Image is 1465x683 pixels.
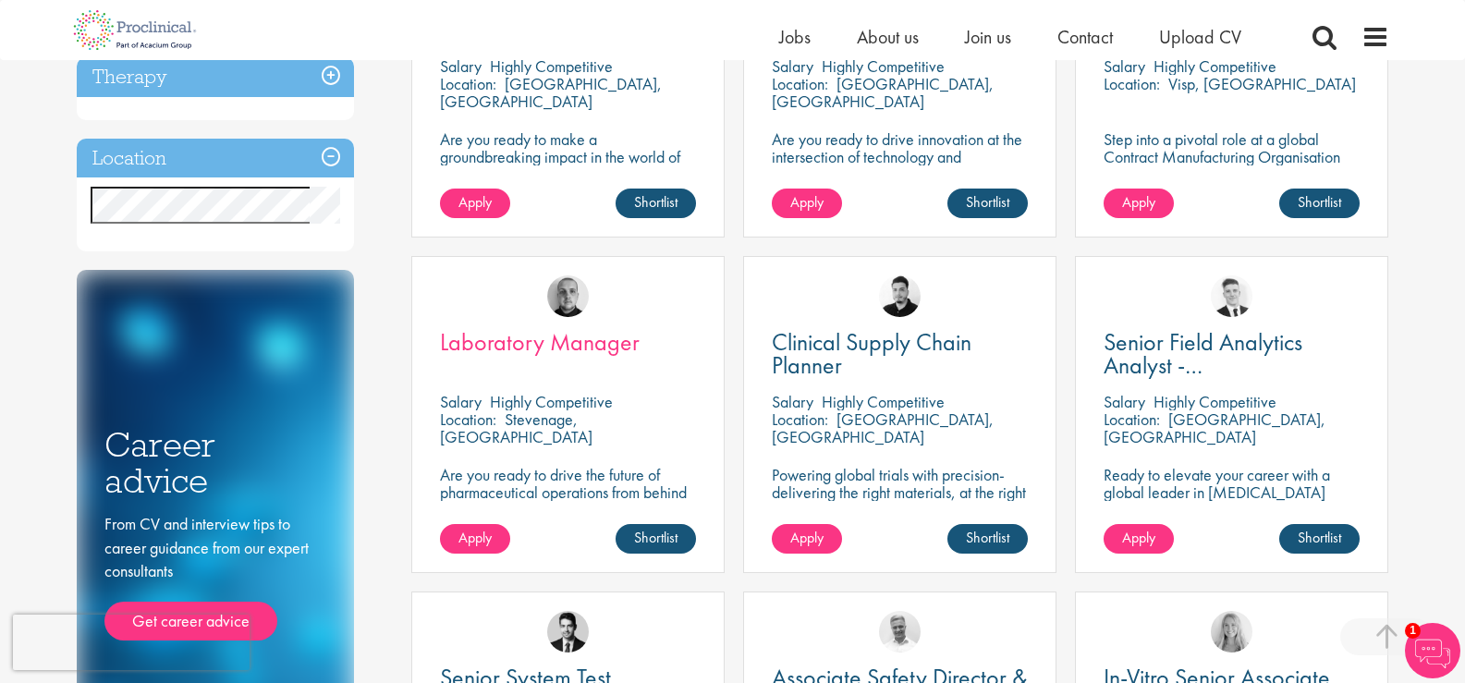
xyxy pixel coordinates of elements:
a: Apply [440,189,510,218]
span: 1 [1405,623,1421,639]
p: Highly Competitive [822,55,945,77]
span: Location: [772,73,828,94]
p: [GEOGRAPHIC_DATA], [GEOGRAPHIC_DATA] [1104,409,1325,447]
span: Location: [1104,73,1160,94]
img: Chatbot [1405,623,1460,678]
p: Highly Competitive [490,391,613,412]
img: Shannon Briggs [1211,611,1252,653]
span: Salary [772,55,813,77]
a: Shortlist [616,189,696,218]
span: Apply [790,528,824,547]
span: Apply [790,192,824,212]
iframe: reCAPTCHA [13,615,250,670]
span: Apply [1122,192,1155,212]
span: Location: [440,73,496,94]
a: Senior Field Analytics Analyst - [GEOGRAPHIC_DATA] and [GEOGRAPHIC_DATA] [1104,331,1360,377]
a: Upload CV [1159,25,1241,49]
a: Shortlist [616,524,696,554]
img: Thomas Wenig [547,611,589,653]
a: Clinical Supply Chain Planner [772,331,1028,377]
span: Location: [1104,409,1160,430]
div: From CV and interview tips to career guidance from our expert consultants [104,512,326,640]
a: Apply [1104,189,1174,218]
img: Anderson Maldonado [879,275,921,317]
a: Join us [965,25,1011,49]
span: Salary [772,391,813,412]
a: Shortlist [1279,189,1360,218]
span: Apply [1122,528,1155,547]
span: Apply [458,192,492,212]
a: Laboratory Manager [440,331,696,354]
h3: Career advice [104,427,326,498]
p: Highly Competitive [1154,391,1276,412]
p: Are you ready to drive the future of pharmaceutical operations from behind the scenes? Looking to... [440,466,696,554]
a: Apply [772,189,842,218]
a: Apply [1104,524,1174,554]
a: Shortlist [1279,524,1360,554]
span: Salary [1104,391,1145,412]
span: Clinical Supply Chain Planner [772,326,971,381]
a: Get career advice [104,602,277,640]
a: Jobs [779,25,811,49]
h3: Therapy [77,57,354,97]
a: Shortlist [947,189,1028,218]
p: Highly Competitive [1154,55,1276,77]
span: Salary [440,55,482,77]
img: Nicolas Daniel [1211,275,1252,317]
p: Are you ready to drive innovation at the intersection of technology and healthcare, transforming ... [772,130,1028,218]
p: [GEOGRAPHIC_DATA], [GEOGRAPHIC_DATA] [440,73,662,112]
span: Location: [440,409,496,430]
p: [GEOGRAPHIC_DATA], [GEOGRAPHIC_DATA] [772,73,994,112]
h3: Location [77,139,354,178]
span: Salary [1104,55,1145,77]
p: Highly Competitive [490,55,613,77]
p: Ready to elevate your career with a global leader in [MEDICAL_DATA] care? Join us as a Senior Fie... [1104,466,1360,554]
p: Step into a pivotal role at a global Contract Manufacturing Organisation and help shape the futur... [1104,130,1360,201]
span: Apply [458,528,492,547]
p: [GEOGRAPHIC_DATA], [GEOGRAPHIC_DATA] [772,409,994,447]
span: Laboratory Manager [440,326,640,358]
p: Visp, [GEOGRAPHIC_DATA] [1168,73,1356,94]
p: Powering global trials with precision-delivering the right materials, at the right time, every time. [772,466,1028,518]
a: Apply [772,524,842,554]
a: About us [857,25,919,49]
a: Shortlist [947,524,1028,554]
span: Salary [440,391,482,412]
a: Apply [440,524,510,554]
img: Joshua Bye [879,611,921,653]
p: Highly Competitive [822,391,945,412]
span: Location: [772,409,828,430]
p: Are you ready to make a groundbreaking impact in the world of biotechnology? Join a growing compa... [440,130,696,218]
a: Contact [1057,25,1113,49]
p: Stevenage, [GEOGRAPHIC_DATA] [440,409,592,447]
img: Harry Budge [547,275,589,317]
